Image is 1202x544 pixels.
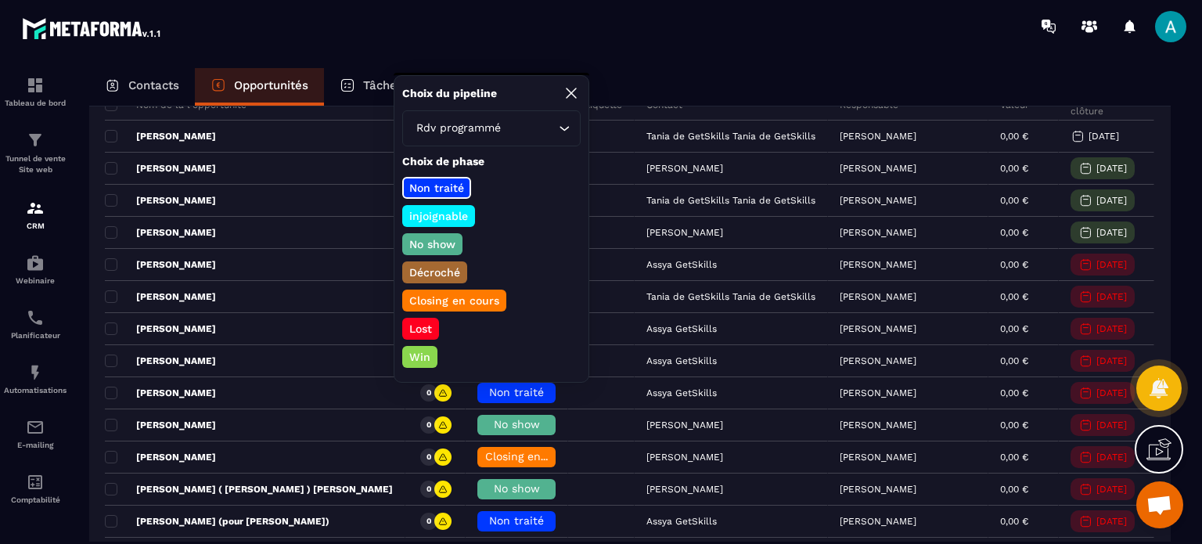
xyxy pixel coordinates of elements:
[1096,452,1127,463] p: [DATE]
[489,386,544,398] span: Non traité
[4,119,67,187] a: formationformationTunnel de vente Site web
[407,349,433,365] p: Win
[4,242,67,297] a: automationsautomationsWebinaire
[4,222,67,230] p: CRM
[407,265,462,280] p: Décroché
[840,259,916,270] p: [PERSON_NAME]
[1089,131,1119,142] p: [DATE]
[26,308,45,327] img: scheduler
[26,473,45,492] img: accountant
[105,419,216,431] p: [PERSON_NAME]
[324,68,419,106] a: Tâches
[363,78,403,92] p: Tâches
[402,110,581,146] div: Search for option
[840,195,916,206] p: [PERSON_NAME]
[840,452,916,463] p: [PERSON_NAME]
[426,484,431,495] p: 0
[840,163,916,174] p: [PERSON_NAME]
[26,363,45,382] img: automations
[1136,481,1183,528] div: Ouvrir le chat
[1000,323,1028,334] p: 0,00 €
[4,153,67,175] p: Tunnel de vente Site web
[412,120,504,137] span: Rdv programmé
[1096,323,1127,334] p: [DATE]
[4,64,67,119] a: formationformationTableau de bord
[1000,195,1028,206] p: 0,00 €
[195,68,324,106] a: Opportunités
[426,452,431,463] p: 0
[1096,387,1127,398] p: [DATE]
[4,187,67,242] a: formationformationCRM
[1096,291,1127,302] p: [DATE]
[1096,227,1127,238] p: [DATE]
[402,86,497,101] p: Choix du pipeline
[504,120,555,137] input: Search for option
[105,194,216,207] p: [PERSON_NAME]
[105,451,216,463] p: [PERSON_NAME]
[22,14,163,42] img: logo
[4,441,67,449] p: E-mailing
[4,297,67,351] a: schedulerschedulerPlanificateur
[26,418,45,437] img: email
[4,495,67,504] p: Comptabilité
[4,386,67,394] p: Automatisations
[402,154,581,169] p: Choix de phase
[407,236,458,252] p: No show
[4,331,67,340] p: Planificateur
[1000,452,1028,463] p: 0,00 €
[1096,355,1127,366] p: [DATE]
[1000,484,1028,495] p: 0,00 €
[489,514,544,527] span: Non traité
[407,321,434,337] p: Lost
[105,387,216,399] p: [PERSON_NAME]
[1096,195,1127,206] p: [DATE]
[26,254,45,272] img: automations
[105,258,216,271] p: [PERSON_NAME]
[840,484,916,495] p: [PERSON_NAME]
[840,131,916,142] p: [PERSON_NAME]
[105,162,216,175] p: [PERSON_NAME]
[426,387,431,398] p: 0
[840,516,916,527] p: [PERSON_NAME]
[128,78,179,92] p: Contacts
[1000,227,1028,238] p: 0,00 €
[1096,259,1127,270] p: [DATE]
[407,293,502,308] p: Closing en cours
[89,68,195,106] a: Contacts
[840,227,916,238] p: [PERSON_NAME]
[1096,420,1127,431] p: [DATE]
[234,78,308,92] p: Opportunités
[1096,484,1127,495] p: [DATE]
[26,131,45,150] img: formation
[4,276,67,285] p: Webinaire
[494,418,540,431] span: No show
[4,351,67,406] a: automationsautomationsAutomatisations
[840,323,916,334] p: [PERSON_NAME]
[4,461,67,516] a: accountantaccountantComptabilité
[1096,516,1127,527] p: [DATE]
[407,180,466,196] p: Non traité
[105,130,216,142] p: [PERSON_NAME]
[1000,259,1028,270] p: 0,00 €
[407,208,470,224] p: injoignable
[1000,387,1028,398] p: 0,00 €
[1000,355,1028,366] p: 0,00 €
[105,515,329,528] p: [PERSON_NAME] (pour [PERSON_NAME])
[26,76,45,95] img: formation
[485,450,574,463] span: Closing en cours
[840,387,916,398] p: [PERSON_NAME]
[105,483,393,495] p: [PERSON_NAME] ( [PERSON_NAME] ) [PERSON_NAME]
[105,355,216,367] p: [PERSON_NAME]
[26,199,45,218] img: formation
[1000,516,1028,527] p: 0,00 €
[4,99,67,107] p: Tableau de bord
[840,420,916,431] p: [PERSON_NAME]
[105,226,216,239] p: [PERSON_NAME]
[1000,163,1028,174] p: 0,00 €
[494,482,540,495] span: No show
[1096,163,1127,174] p: [DATE]
[840,355,916,366] p: [PERSON_NAME]
[1000,420,1028,431] p: 0,00 €
[105,322,216,335] p: [PERSON_NAME]
[4,406,67,461] a: emailemailE-mailing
